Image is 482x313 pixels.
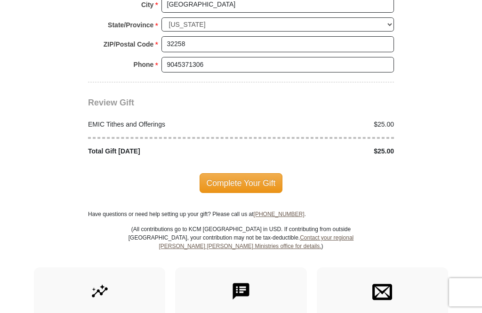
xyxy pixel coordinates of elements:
div: EMIC Tithes and Offerings [83,120,241,129]
span: Review Gift [88,98,134,107]
div: $25.00 [241,120,399,129]
strong: ZIP/Postal Code [104,38,154,51]
div: $25.00 [241,146,399,156]
p: (All contributions go to KCM [GEOGRAPHIC_DATA] in USD. If contributing from outside [GEOGRAPHIC_D... [128,225,354,267]
img: envelope.svg [372,281,392,301]
a: [PHONE_NUMBER] [254,211,305,217]
div: Total Gift [DATE] [83,146,241,156]
strong: Phone [134,58,154,71]
strong: State/Province [108,18,153,32]
img: give-by-stock.svg [90,281,110,301]
p: Have questions or need help setting up your gift? Please call us at . [88,210,394,218]
span: Complete Your Gift [200,173,283,193]
img: text-to-give.svg [231,281,251,301]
